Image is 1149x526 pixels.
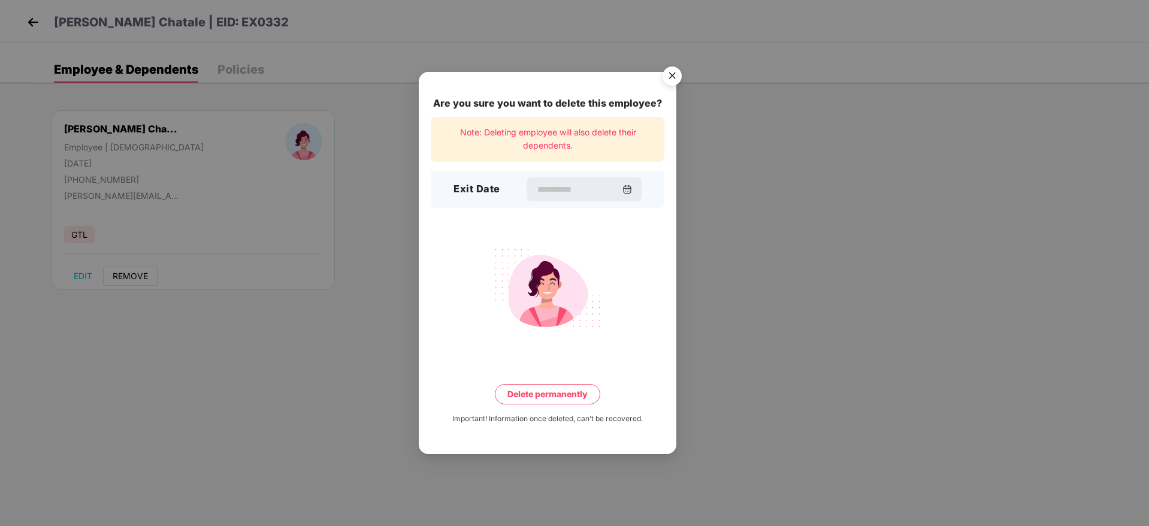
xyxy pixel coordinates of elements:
[495,383,600,404] button: Delete permanently
[452,413,643,424] div: Important! Information once deleted, can’t be recovered.
[655,61,688,93] button: Close
[431,117,664,162] div: Note: Deleting employee will also delete their dependents.
[431,96,664,111] div: Are you sure you want to delete this employee?
[453,182,500,197] h3: Exit Date
[480,241,615,334] img: svg+xml;base64,PHN2ZyB4bWxucz0iaHR0cDovL3d3dy53My5vcmcvMjAwMC9zdmciIHdpZHRoPSIyMjQiIGhlaWdodD0iMT...
[622,185,632,194] img: svg+xml;base64,PHN2ZyBpZD0iQ2FsZW5kYXItMzJ4MzIiIHhtbG5zPSJodHRwOi8vd3d3LnczLm9yZy8yMDAwL3N2ZyIgd2...
[655,61,689,94] img: svg+xml;base64,PHN2ZyB4bWxucz0iaHR0cDovL3d3dy53My5vcmcvMjAwMC9zdmciIHdpZHRoPSI1NiIgaGVpZ2h0PSI1Ni...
